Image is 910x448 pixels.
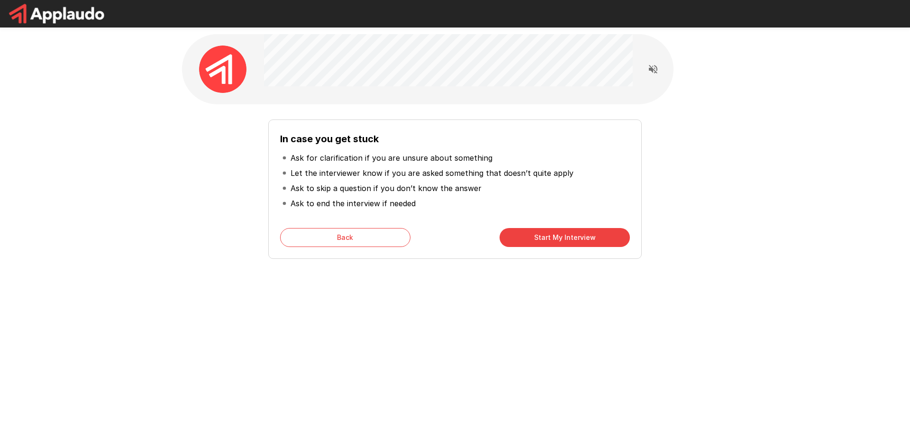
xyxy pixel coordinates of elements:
p: Let the interviewer know if you are asked something that doesn’t quite apply [291,167,573,179]
button: Back [280,228,410,247]
p: Ask to skip a question if you don’t know the answer [291,183,482,194]
p: Ask to end the interview if needed [291,198,416,209]
b: In case you get stuck [280,133,379,145]
button: Read questions aloud [644,60,663,79]
img: applaudo_avatar.png [199,46,246,93]
button: Start My Interview [500,228,630,247]
p: Ask for clarification if you are unsure about something [291,152,492,164]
